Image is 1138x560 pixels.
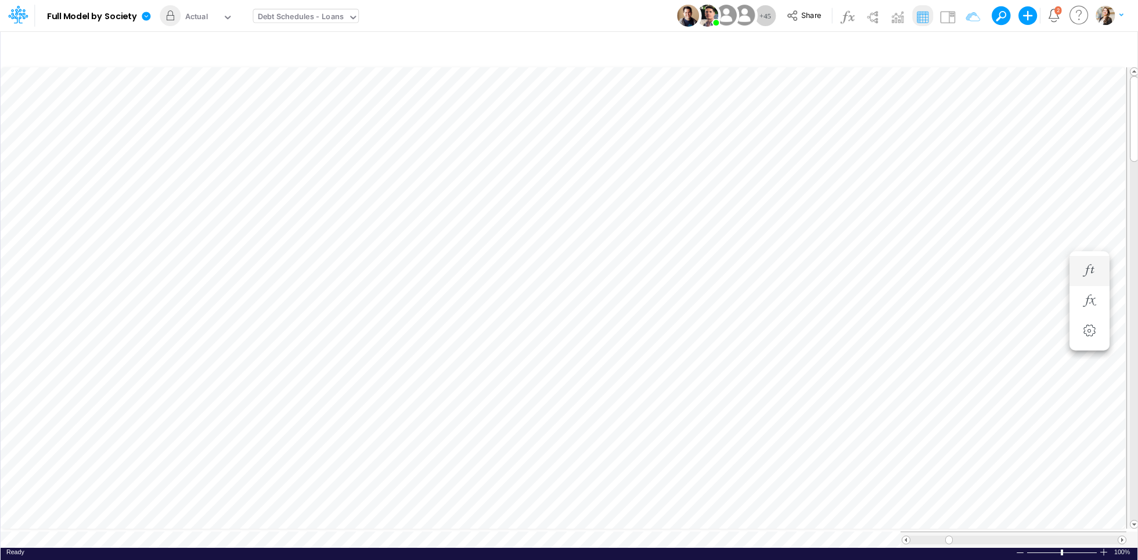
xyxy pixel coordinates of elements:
[1027,548,1099,557] div: Zoom
[713,2,739,28] img: User Image Icon
[732,2,758,28] img: User Image Icon
[801,10,821,19] span: Share
[759,12,771,20] span: + 45
[1099,548,1108,557] div: Zoom In
[6,548,24,557] div: In Ready mode
[1015,548,1025,557] div: Zoom Out
[696,5,718,27] img: User Image Icon
[6,548,24,555] span: Ready
[677,5,699,27] img: User Image Icon
[185,11,208,24] div: Actual
[258,11,344,24] div: Debt Schedules - Loans
[781,7,829,25] button: Share
[1047,9,1061,22] a: Notifications
[1114,548,1132,557] span: 100%
[47,12,137,22] b: Full Model by Society
[10,37,885,60] input: Type a title here
[1114,548,1132,557] div: Zoom level
[1061,550,1063,555] div: Zoom
[1057,8,1060,13] div: 2 unread items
